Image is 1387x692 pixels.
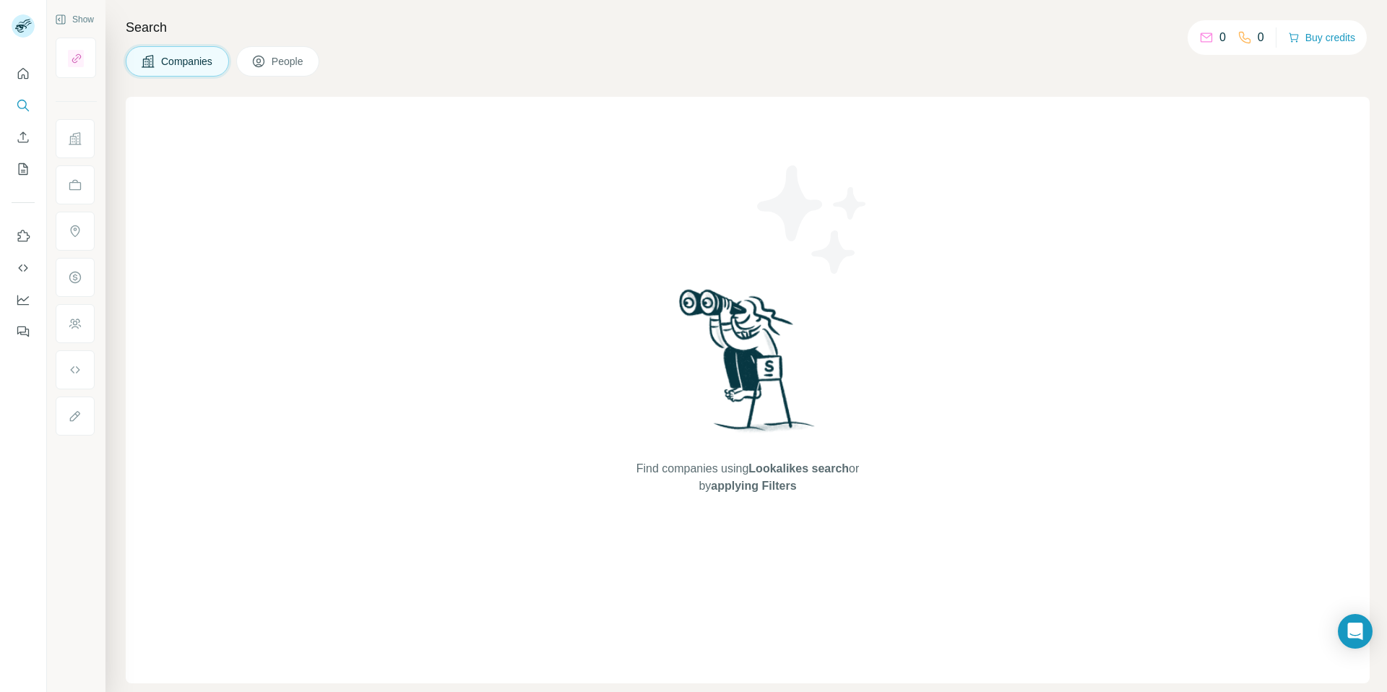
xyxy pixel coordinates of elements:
[673,285,823,446] img: Surfe Illustration - Woman searching with binoculars
[272,54,305,69] span: People
[632,460,863,495] span: Find companies using or by
[45,9,104,30] button: Show
[1258,29,1264,46] p: 0
[12,319,35,345] button: Feedback
[126,17,1370,38] h4: Search
[711,480,796,492] span: applying Filters
[12,287,35,313] button: Dashboard
[12,223,35,249] button: Use Surfe on LinkedIn
[1338,614,1373,649] div: Open Intercom Messenger
[12,92,35,118] button: Search
[12,61,35,87] button: Quick start
[12,156,35,182] button: My lists
[12,124,35,150] button: Enrich CSV
[161,54,214,69] span: Companies
[1288,27,1355,48] button: Buy credits
[748,462,849,475] span: Lookalikes search
[748,155,878,285] img: Surfe Illustration - Stars
[1219,29,1226,46] p: 0
[12,255,35,281] button: Use Surfe API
